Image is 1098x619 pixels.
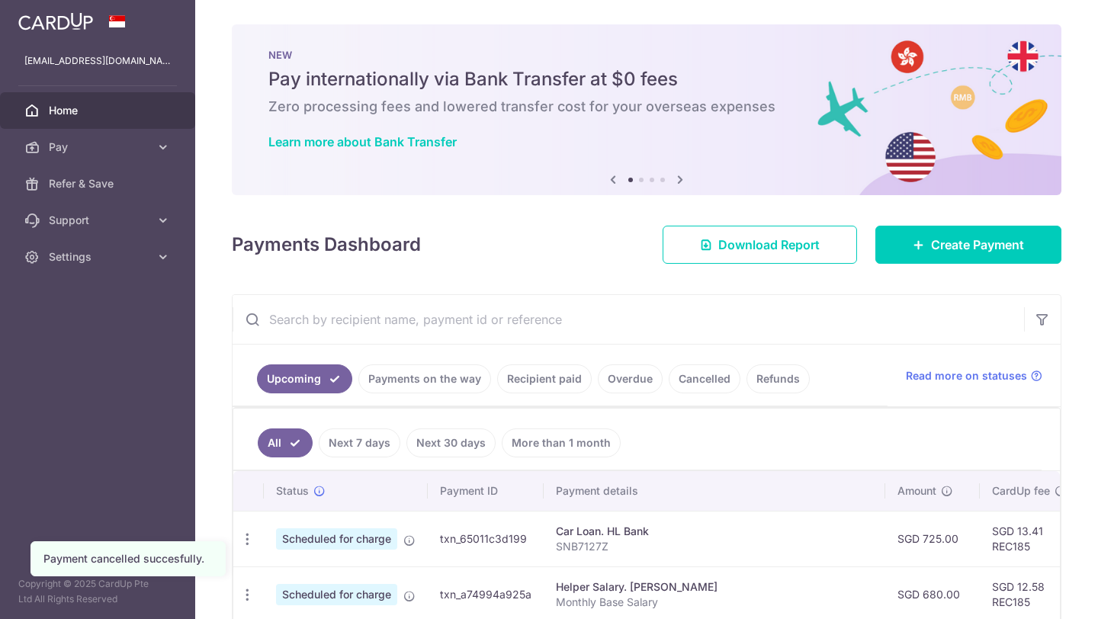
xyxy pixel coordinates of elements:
[406,428,496,457] a: Next 30 days
[885,511,980,566] td: SGD 725.00
[669,364,740,393] a: Cancelled
[502,428,621,457] a: More than 1 month
[931,236,1024,254] span: Create Payment
[257,364,352,393] a: Upcoming
[358,364,491,393] a: Payments on the way
[875,226,1061,264] a: Create Payment
[663,226,857,264] a: Download Report
[268,49,1025,61] p: NEW
[906,368,1027,383] span: Read more on statuses
[232,231,421,258] h4: Payments Dashboard
[268,98,1025,116] h6: Zero processing fees and lowered transfer cost for your overseas expenses
[49,140,149,155] span: Pay
[544,471,885,511] th: Payment details
[897,483,936,499] span: Amount
[49,249,149,265] span: Settings
[43,551,213,566] div: Payment cancelled succesfully.
[233,295,1024,344] input: Search by recipient name, payment id or reference
[276,584,397,605] span: Scheduled for charge
[556,524,873,539] div: Car Loan. HL Bank
[258,428,313,457] a: All
[746,364,810,393] a: Refunds
[232,24,1061,195] img: Bank transfer banner
[556,595,873,610] p: Monthly Base Salary
[24,53,171,69] p: [EMAIL_ADDRESS][DOMAIN_NAME]
[718,236,820,254] span: Download Report
[992,483,1050,499] span: CardUp fee
[268,67,1025,91] h5: Pay internationally via Bank Transfer at $0 fees
[276,483,309,499] span: Status
[980,511,1079,566] td: SGD 13.41 REC185
[49,213,149,228] span: Support
[497,364,592,393] a: Recipient paid
[18,12,93,30] img: CardUp
[556,579,873,595] div: Helper Salary. [PERSON_NAME]
[598,364,663,393] a: Overdue
[428,511,544,566] td: txn_65011c3d199
[276,528,397,550] span: Scheduled for charge
[906,368,1042,383] a: Read more on statuses
[49,176,149,191] span: Refer & Save
[428,471,544,511] th: Payment ID
[268,134,457,149] a: Learn more about Bank Transfer
[49,103,149,118] span: Home
[556,539,873,554] p: SNB7127Z
[319,428,400,457] a: Next 7 days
